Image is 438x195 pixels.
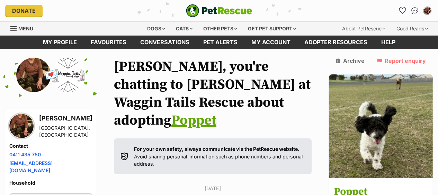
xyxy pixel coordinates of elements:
img: Waggin Tails Rescue profile pic [51,58,86,92]
span: Menu [18,26,33,31]
a: Favourites [84,36,133,49]
p: Avoid sharing personal information such as phone numbers and personal address. [134,145,305,167]
a: Favourites [397,5,408,16]
span: 💌 [43,67,59,82]
img: chat-41dd97257d64d25036548639549fe6c8038ab92f7586957e7f3b1b290dea8141.svg [411,7,419,14]
h3: [PERSON_NAME] [39,114,92,123]
div: [GEOGRAPHIC_DATA], [GEOGRAPHIC_DATA] [39,125,92,138]
a: PetRescue [186,4,252,17]
a: [EMAIL_ADDRESS][DOMAIN_NAME] [9,160,53,173]
div: Dogs [142,22,170,36]
a: 0411 435 750 [9,152,41,157]
a: Adopter resources [297,36,374,49]
a: Help [374,36,402,49]
a: Donate [5,5,43,17]
div: Cats [171,22,197,36]
div: Other pets [198,22,242,36]
img: Jacquelyn Cullen profile pic [9,114,34,138]
a: My account [244,36,297,49]
a: Conversations [409,5,420,16]
img: Jacquelyn Cullen profile pic [16,58,51,92]
img: Poppet [329,74,433,178]
a: conversations [133,36,196,49]
h4: Household [9,179,92,186]
img: Jacquelyn Cullen profile pic [424,7,431,14]
p: [DATE] [114,185,312,192]
a: My profile [36,36,84,49]
a: Pet alerts [196,36,244,49]
img: logo-e224e6f780fb5917bec1dbf3a21bbac754714ae5b6737aabdf751b685950b380.svg [186,4,252,17]
a: Report enquiry [376,58,426,64]
h4: Contact [9,143,92,149]
a: Archive [336,58,365,64]
ul: Account quick links [397,5,433,16]
strong: For your own safety, always communicate via the PetRescue website. [134,146,300,152]
a: Poppet [171,112,216,129]
div: Good Reads [392,22,433,36]
div: Get pet support [243,22,301,36]
button: My account [422,5,433,16]
h1: [PERSON_NAME], you're chatting to [PERSON_NAME] at Waggin Tails Rescue about adopting [114,58,312,129]
a: Menu [10,22,38,34]
div: About PetRescue [337,22,390,36]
